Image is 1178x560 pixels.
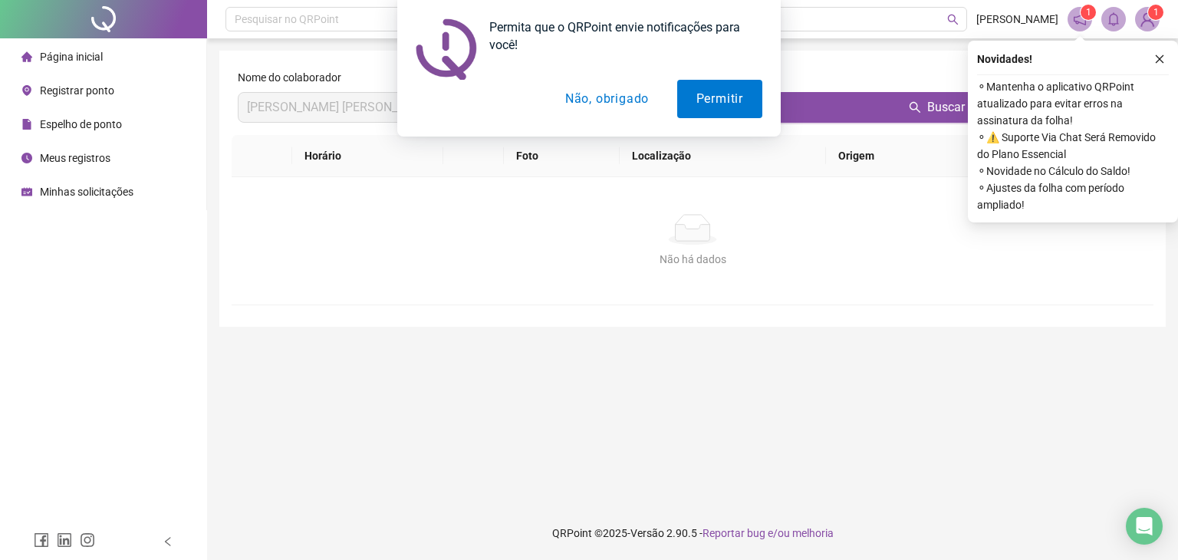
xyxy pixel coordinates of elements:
div: Open Intercom Messenger [1126,508,1163,545]
span: clock-circle [21,153,32,163]
div: Não há dados [250,251,1135,268]
th: Horário [292,135,443,177]
span: ⚬ Novidade no Cálculo do Saldo! [977,163,1169,180]
span: ⚬ Ajustes da folha com período ampliado! [977,180,1169,213]
span: Meus registros [40,152,110,164]
span: facebook [34,532,49,548]
th: Foto [504,135,620,177]
th: Origem [826,135,976,177]
span: schedule [21,186,32,197]
span: Versão [630,527,664,539]
div: Permita que o QRPoint envie notificações para você! [477,18,762,54]
span: Reportar bug e/ou melhoria [703,527,834,539]
span: linkedin [57,532,72,548]
footer: QRPoint © 2025 - 2.90.5 - [207,506,1178,560]
span: Minhas solicitações [40,186,133,198]
span: ⚬ ⚠️ Suporte Via Chat Será Removido do Plano Essencial [977,129,1169,163]
button: Permitir [677,80,762,118]
button: Não, obrigado [546,80,668,118]
span: left [163,536,173,547]
th: Localização [620,135,826,177]
img: notification icon [416,18,477,80]
span: instagram [80,532,95,548]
